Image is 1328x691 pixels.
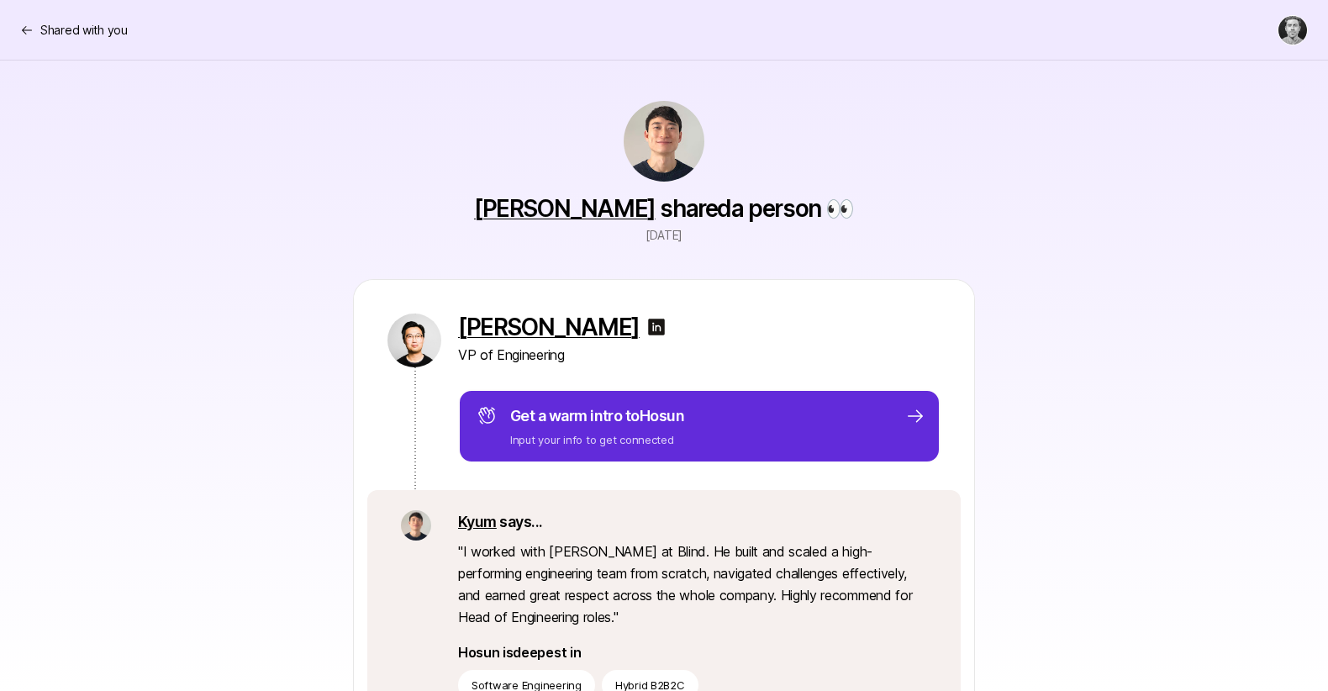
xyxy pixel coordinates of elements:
[646,225,682,245] p: [DATE]
[387,314,441,367] img: e2048556_ce17_4e48_b399_42b8aa3293ef.jpg
[624,101,704,182] img: ACg8ocKpC0VoZxj9mtyTRzishkZZzulGsul82vhyHOUV9TksoYt49r2lLw=s160-c
[510,431,684,448] p: Input your info to get connected
[458,314,640,340] a: [PERSON_NAME]
[458,513,497,530] a: Kyum
[40,20,128,40] p: Shared with you
[458,344,941,366] p: VP of Engineering
[646,317,667,337] img: linkedin-logo
[625,407,684,425] span: to Hosun
[458,510,927,534] p: says...
[1278,15,1308,45] button: David Stychno
[510,404,684,428] p: Get a warm intro
[1278,16,1307,45] img: David Stychno
[474,195,854,222] p: shared a person 👀
[458,641,927,663] p: Hosun is deepest in
[458,541,927,628] p: " I worked with [PERSON_NAME] at Blind. He built and scaled a high-performing engineering team fr...
[474,194,656,223] a: [PERSON_NAME]
[401,510,431,541] img: ACg8ocKpC0VoZxj9mtyTRzishkZZzulGsul82vhyHOUV9TksoYt49r2lLw=s160-c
